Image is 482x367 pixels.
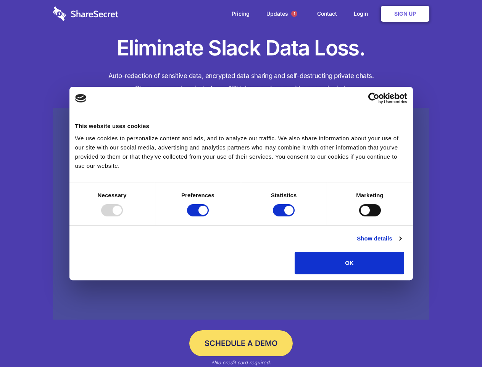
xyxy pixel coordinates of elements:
h1: Eliminate Slack Data Loss. [53,34,429,62]
button: OK [295,252,404,274]
a: Sign Up [381,6,429,22]
a: Contact [310,2,345,26]
strong: Preferences [181,192,214,198]
a: Show details [357,234,401,243]
span: 1 [291,11,297,17]
a: Schedule a Demo [189,330,293,356]
h4: Auto-redaction of sensitive data, encrypted data sharing and self-destructing private chats. Shar... [53,70,429,95]
strong: Statistics [271,192,297,198]
strong: Marketing [356,192,384,198]
a: Usercentrics Cookiebot - opens in a new window [340,93,407,104]
div: This website uses cookies [75,122,407,131]
a: Pricing [224,2,257,26]
em: *No credit card required. [211,359,271,365]
a: Wistia video thumbnail [53,108,429,320]
strong: Necessary [98,192,127,198]
div: We use cookies to personalize content and ads, and to analyze our traffic. We also share informat... [75,134,407,171]
img: logo [75,94,87,102]
img: logo-wordmark-white-trans-d4663122ce5f474addd5e946df7df03e33cb6a1c49d2221995e7729f52c070b2.svg [53,6,118,21]
a: Login [346,2,379,26]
